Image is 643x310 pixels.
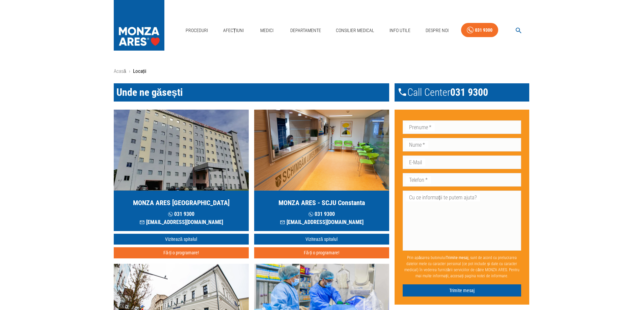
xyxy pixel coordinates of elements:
[254,234,389,245] a: Vizitează spitalul
[139,210,223,218] p: 031 9300
[446,255,468,260] b: Trimite mesaj
[133,198,230,207] h5: MONZA ARES [GEOGRAPHIC_DATA]
[450,86,488,99] span: 031 9300
[280,210,364,218] p: 031 9300
[475,26,492,34] div: 031 9300
[403,284,521,297] button: Trimite mesaj
[133,67,146,75] p: Locații
[423,24,451,37] a: Despre Noi
[220,24,247,37] a: Afecțiuni
[254,110,389,191] img: MONZA ARES Constanta
[395,83,530,102] div: Call Center
[116,86,183,98] span: Unde ne găsești
[183,24,211,37] a: Proceduri
[129,67,130,75] li: ›
[278,198,365,207] h5: MONZA ARES - SCJU Constanta
[333,24,377,37] a: Consilier Medical
[114,67,530,75] nav: breadcrumb
[256,24,278,37] a: Medici
[114,68,126,74] a: Acasă
[139,218,223,226] p: [EMAIL_ADDRESS][DOMAIN_NAME]
[403,252,521,282] p: Prin apăsarea butonului , sunt de acord cu prelucrarea datelor mele cu caracter personal (ce pot ...
[254,110,389,231] a: MONZA ARES - SCJU Constanta 031 9300[EMAIL_ADDRESS][DOMAIN_NAME]
[114,110,249,231] a: MONZA ARES [GEOGRAPHIC_DATA] 031 9300[EMAIL_ADDRESS][DOMAIN_NAME]
[114,234,249,245] a: Vizitează spitalul
[254,247,389,258] button: Fă-ți o programare!
[288,24,324,37] a: Departamente
[114,247,249,258] button: Fă-ți o programare!
[461,23,498,37] a: 031 9300
[114,110,249,191] img: MONZA ARES Bucuresti
[387,24,413,37] a: Info Utile
[280,218,364,226] p: [EMAIL_ADDRESS][DOMAIN_NAME]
